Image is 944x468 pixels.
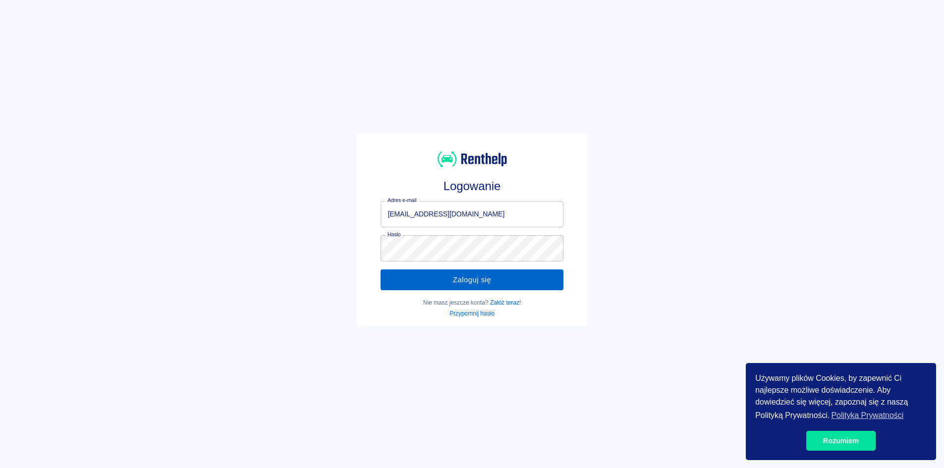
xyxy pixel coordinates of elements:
[388,197,416,204] label: Adres e-mail
[830,408,905,423] a: learn more about cookies
[438,150,507,168] img: Renthelp logo
[746,363,936,460] div: cookieconsent
[449,310,495,317] a: Przypomnij hasło
[388,231,401,238] label: Hasło
[381,298,563,307] p: Nie masz jeszcze konta?
[806,431,876,451] a: dismiss cookie message
[755,372,927,423] span: Używamy plików Cookies, by zapewnić Ci najlepsze możliwe doświadczenie. Aby dowiedzieć się więcej...
[381,269,563,290] button: Zaloguj się
[490,299,521,306] a: Załóż teraz!
[381,179,563,193] h3: Logowanie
